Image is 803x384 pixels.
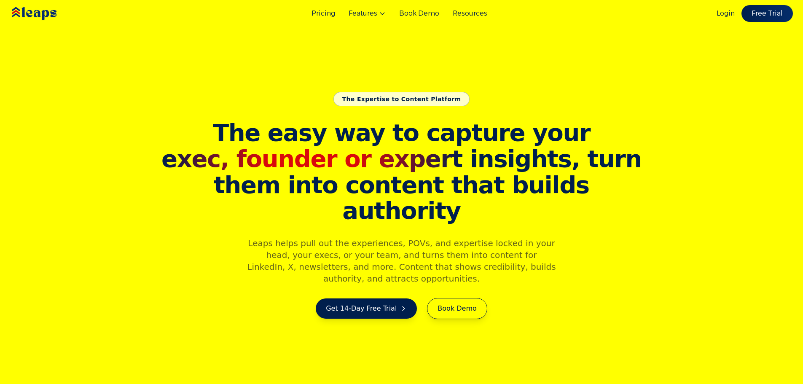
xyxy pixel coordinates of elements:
[161,145,462,172] span: exec, founder or expert
[159,172,645,224] span: them into content that builds authority
[312,8,335,19] a: Pricing
[453,8,487,19] a: Resources
[240,237,564,285] p: Leaps helps pull out the experiences, POVs, and expertise locked in your head, your execs, or you...
[316,298,417,319] a: Get 14-Day Free Trial
[10,1,82,26] img: Leaps Logo
[399,8,439,19] a: Book Demo
[333,92,470,106] div: The Expertise to Content Platform
[717,8,735,19] a: Login
[349,8,386,19] button: Features
[427,298,487,319] a: Book Demo
[159,146,645,172] span: insights, turn
[213,119,590,146] span: The easy way to capture your
[741,5,793,22] a: Free Trial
